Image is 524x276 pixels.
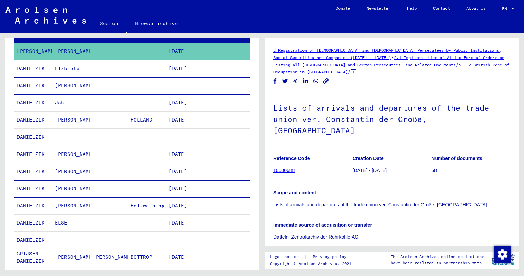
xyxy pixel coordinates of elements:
mat-cell: [DATE] [166,163,204,180]
mat-cell: [PERSON_NAME] [52,249,90,266]
mat-cell: HOLLAND [128,112,166,128]
img: Arolsen_neg.svg [5,7,86,24]
mat-cell: Joh. [52,94,90,111]
span: / [391,54,394,60]
mat-cell: [PERSON_NAME] [90,249,128,266]
mat-cell: DANIELZIK [14,197,52,214]
mat-cell: BOTTROP [128,249,166,266]
span: / [348,69,351,75]
mat-cell: DANIELZIK [14,215,52,231]
p: 58 [431,167,510,174]
mat-cell: DANIELZIK [14,163,52,180]
button: Share on Twitter [282,77,289,85]
button: Copy link [322,77,330,85]
div: | [270,253,355,261]
span: / [456,61,459,68]
mat-cell: [DATE] [166,197,204,214]
mat-cell: [DATE] [166,249,204,266]
mat-cell: Elzbieta [52,60,90,77]
h1: Lists of arrivals and departures of the trade union ver. Constantin der Große, [GEOGRAPHIC_DATA] [273,92,510,145]
p: Datteln, Zentralarchiv der Ruhrkohle AG [273,233,510,241]
img: yv_logo.png [490,251,516,268]
mat-cell: Holzweising [128,197,166,214]
p: The Arolsen Archives online collections [391,254,484,260]
mat-cell: DANIELZIK [14,94,52,111]
img: Change consent [494,246,511,263]
a: Legal notice [270,253,304,261]
mat-cell: [PERSON_NAME] [52,146,90,163]
mat-cell: DANIELZIK [14,77,52,94]
button: Share on Xing [292,77,299,85]
mat-cell: [PERSON_NAME] [52,163,90,180]
mat-cell: [DATE] [166,180,204,197]
b: Scope and content [273,190,316,195]
p: have been realized in partnership with [391,260,484,266]
a: Search [92,15,127,33]
b: Creation Date [353,156,384,161]
mat-cell: [DATE] [166,146,204,163]
mat-cell: [PERSON_NAME] [52,180,90,197]
mat-cell: DANIELZIK [14,112,52,128]
button: Share on WhatsApp [312,77,320,85]
button: Share on Facebook [272,77,279,85]
mat-cell: [PERSON_NAME] [52,112,90,128]
button: Share on LinkedIn [302,77,309,85]
mat-cell: [DATE] [166,60,204,77]
mat-cell: [PERSON_NAME] [52,77,90,94]
mat-cell: ELSE [52,215,90,231]
mat-cell: [PERSON_NAME] [14,43,52,60]
a: 2 Registration of [DEMOGRAPHIC_DATA] and [DEMOGRAPHIC_DATA] Persecutees by Public Institutions, S... [273,48,501,60]
mat-cell: DANIELZIK [14,232,52,249]
p: [DATE] - [DATE] [353,167,431,174]
mat-cell: [PERSON_NAME] [52,43,90,60]
b: Immediate source of acquisition or transfer [273,222,372,228]
mat-cell: DANIELZIK [14,60,52,77]
mat-cell: GRIJSEN DANIELZIK [14,249,52,266]
b: Reference Code [273,156,310,161]
mat-cell: [DATE] [166,112,204,128]
mat-cell: DANIELZIK [14,180,52,197]
a: Privacy policy [307,253,355,261]
mat-cell: [PERSON_NAME] [52,197,90,214]
b: Number of documents [431,156,483,161]
a: 10000688 [273,168,295,173]
p: Copyright © Arolsen Archives, 2021 [270,261,355,267]
a: Browse archive [127,15,186,32]
p: Lists of arrivals and departures of the trade union ver. Constantin der Große, [GEOGRAPHIC_DATA] [273,201,510,208]
mat-cell: [DATE] [166,43,204,60]
mat-cell: DANIELZIK [14,146,52,163]
mat-cell: [DATE] [166,215,204,231]
mat-cell: [DATE] [166,94,204,111]
mat-cell: DANIELZIK [14,129,52,146]
span: EN [502,6,510,11]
